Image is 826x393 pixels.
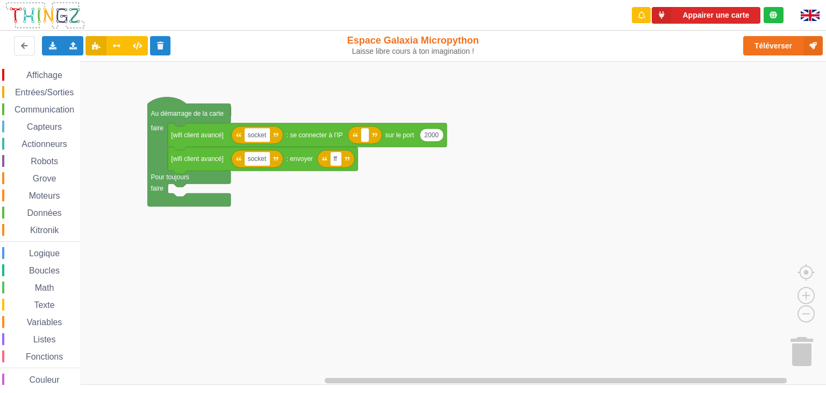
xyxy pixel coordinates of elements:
text: Pour toujours [151,173,189,181]
text: faire [151,185,164,192]
text: 2000 [424,131,439,139]
span: Affichage [25,71,63,80]
span: Couleur [28,375,61,384]
span: Communication [13,105,76,114]
div: Espace Galaxia Micropython [343,34,484,56]
span: Kitronik [29,226,60,235]
button: Téléverser [743,36,823,55]
text: : se connecter à l'IP [286,131,343,139]
text: [wifi client avancé] [171,131,223,139]
text: Au démarrage de la carte [151,110,224,117]
span: Listes [32,335,58,344]
text: [wifi client avancé] [171,155,223,163]
text: : envoyer [286,155,312,163]
span: Math [33,283,56,292]
span: Grove [31,174,58,183]
span: Texte [32,300,56,310]
span: Entrées/Sorties [13,88,75,97]
text: socket [247,131,266,139]
span: Capteurs [25,122,63,131]
img: gb.png [801,10,820,21]
span: Fonctions [24,352,65,361]
text: faire [151,124,164,132]
text: sur le port [385,131,414,139]
div: Tu es connecté au serveur de création de Thingz [764,7,784,23]
img: thingz_logo.png [5,1,86,30]
span: Logique [27,249,61,258]
span: Variables [25,318,64,327]
span: Actionneurs [20,139,69,149]
span: Moteurs [27,191,62,200]
span: Robots [29,157,60,166]
span: Boucles [27,266,61,275]
span: Données [26,208,63,217]
button: Appairer une carte [652,7,760,24]
div: Laisse libre cours à ton imagination ! [343,47,484,56]
text: socket [247,155,266,163]
text: ff [333,155,337,163]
